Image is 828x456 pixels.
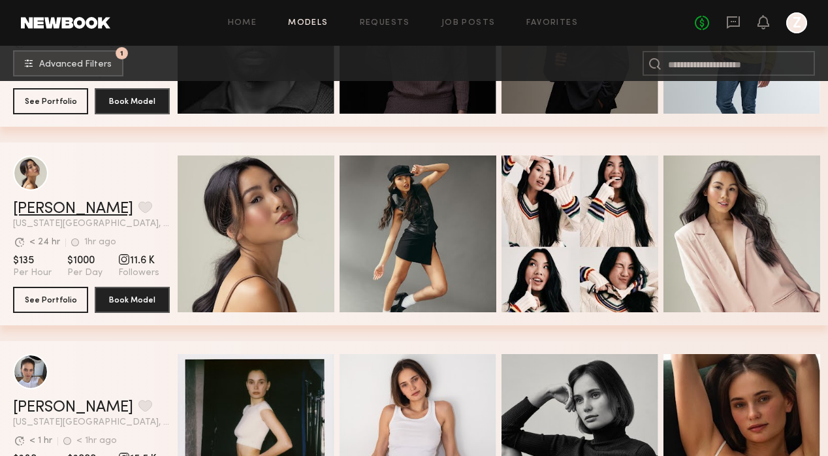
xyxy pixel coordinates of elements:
span: Followers [118,267,159,279]
a: Z [786,12,807,33]
button: See Portfolio [13,88,88,114]
div: 1hr ago [84,238,116,247]
span: $135 [13,254,52,267]
a: Home [228,19,257,27]
button: See Portfolio [13,287,88,313]
span: $1000 [67,254,103,267]
button: 1Advanced Filters [13,50,123,76]
span: 11.6 K [118,254,159,267]
div: < 1 hr [29,436,52,446]
span: Per Hour [13,267,52,279]
a: [PERSON_NAME] [13,201,133,217]
span: Advanced Filters [39,60,112,69]
a: Job Posts [441,19,496,27]
a: Models [288,19,328,27]
a: Favorites [526,19,578,27]
div: < 24 hr [29,238,60,247]
div: < 1hr ago [76,436,117,446]
a: Requests [360,19,410,27]
span: 1 [120,50,123,56]
button: Book Model [95,287,170,313]
button: Book Model [95,88,170,114]
span: [US_STATE][GEOGRAPHIC_DATA], [GEOGRAPHIC_DATA] [13,418,170,427]
span: Per Day [67,267,103,279]
a: [PERSON_NAME] [13,400,133,415]
span: [US_STATE][GEOGRAPHIC_DATA], [GEOGRAPHIC_DATA] [13,220,170,229]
